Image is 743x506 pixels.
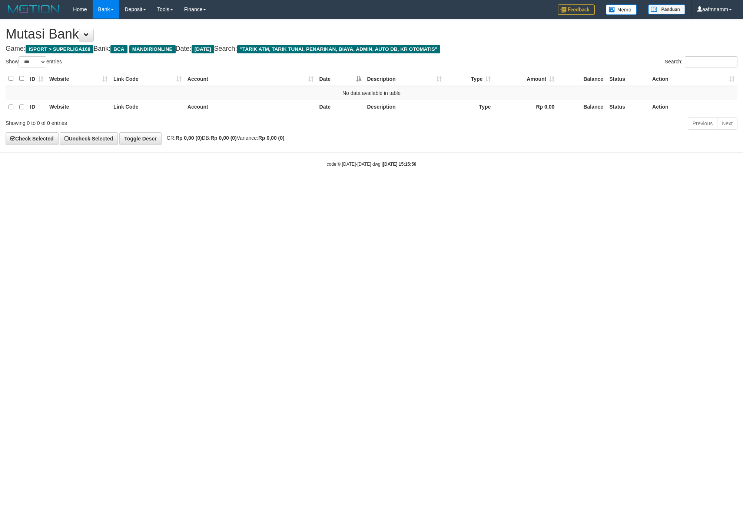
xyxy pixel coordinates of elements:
[688,117,717,130] a: Previous
[185,100,316,114] th: Account
[445,72,494,86] th: Type: activate to sort column ascending
[316,100,364,114] th: Date
[445,100,494,114] th: Type
[557,100,606,114] th: Balance
[364,72,445,86] th: Description: activate to sort column ascending
[192,45,214,53] span: [DATE]
[46,100,110,114] th: Website
[110,45,127,53] span: BCA
[557,72,606,86] th: Balance
[27,72,46,86] th: ID: activate to sort column ascending
[685,56,737,67] input: Search:
[6,4,62,15] img: MOTION_logo.png
[119,132,162,145] a: Toggle Descr
[185,72,316,86] th: Account: activate to sort column ascending
[6,45,737,53] h4: Game: Bank: Date: Search:
[665,56,737,67] label: Search:
[237,45,441,53] span: "TARIK ATM, TARIK TUNAI, PENARIKAN, BIAYA, ADMIN, AUTO DB, KR OTOMATIS"
[717,117,737,130] a: Next
[383,162,416,167] strong: [DATE] 15:15:56
[6,56,62,67] label: Show entries
[316,72,364,86] th: Date: activate to sort column descending
[364,100,445,114] th: Description
[327,162,417,167] small: code © [DATE]-[DATE] dwg |
[258,135,285,141] strong: Rp 0,00 (0)
[27,100,46,114] th: ID
[19,56,46,67] select: Showentries
[494,72,557,86] th: Amount: activate to sort column ascending
[129,45,176,53] span: MANDIRIONLINE
[6,86,737,100] td: No data available in table
[210,135,237,141] strong: Rp 0,00 (0)
[649,100,737,114] th: Action
[649,72,737,86] th: Action: activate to sort column ascending
[558,4,595,15] img: Feedback.jpg
[110,100,185,114] th: Link Code
[6,27,737,42] h1: Mutasi Bank
[606,4,637,15] img: Button%20Memo.svg
[60,132,118,145] a: Uncheck Selected
[648,4,685,14] img: panduan.png
[606,100,649,114] th: Status
[176,135,202,141] strong: Rp 0,00 (0)
[6,132,59,145] a: Check Selected
[26,45,93,53] span: ISPORT > SUPERLIGA168
[606,72,649,86] th: Status
[494,100,557,114] th: Rp 0,00
[6,116,304,127] div: Showing 0 to 0 of 0 entries
[163,135,285,141] span: CR: DB: Variance:
[110,72,185,86] th: Link Code: activate to sort column ascending
[46,72,110,86] th: Website: activate to sort column ascending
